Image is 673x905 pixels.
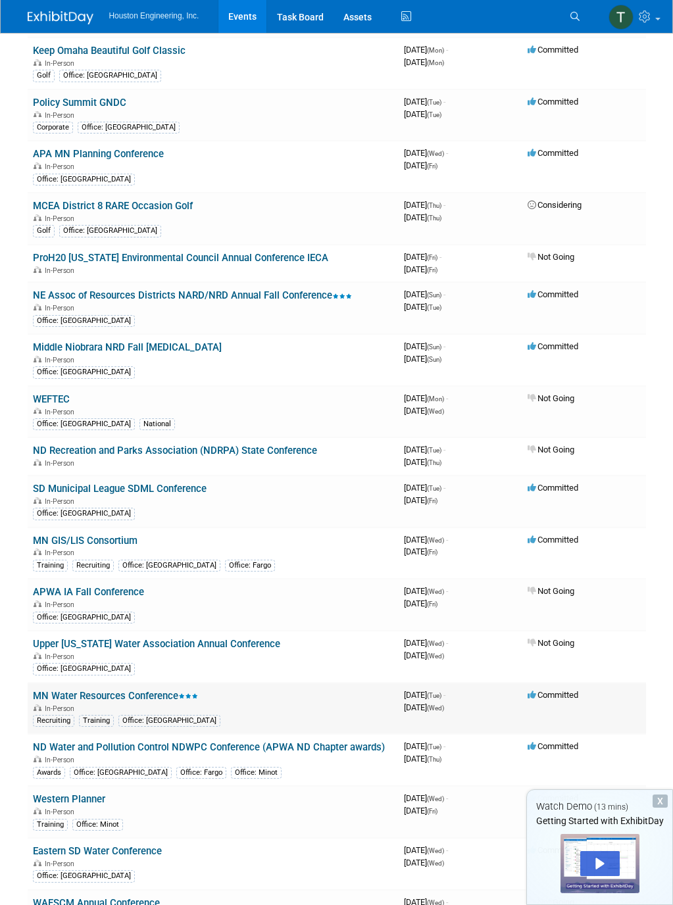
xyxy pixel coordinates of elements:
[45,549,78,557] span: In-Person
[528,638,574,648] span: Not Going
[427,395,444,403] span: (Mon)
[446,535,448,545] span: -
[439,252,441,262] span: -
[34,860,41,866] img: In-Person Event
[404,45,448,55] span: [DATE]
[528,483,578,493] span: Committed
[45,304,78,312] span: In-Person
[404,393,448,403] span: [DATE]
[404,457,441,467] span: [DATE]
[33,122,73,134] div: Corporate
[404,406,444,416] span: [DATE]
[427,860,444,867] span: (Wed)
[231,767,282,779] div: Office: Minot
[446,586,448,596] span: -
[404,793,448,803] span: [DATE]
[45,111,78,120] span: In-Person
[404,702,444,712] span: [DATE]
[45,860,78,868] span: In-Person
[404,200,445,210] span: [DATE]
[443,200,445,210] span: -
[427,485,441,492] span: (Tue)
[404,547,437,556] span: [DATE]
[427,356,441,363] span: (Sun)
[34,111,41,118] img: In-Person Event
[45,162,78,171] span: In-Person
[404,252,441,262] span: [DATE]
[427,640,444,647] span: (Wed)
[34,808,41,814] img: In-Person Event
[446,148,448,158] span: -
[653,795,668,808] div: Dismiss
[139,418,175,430] div: National
[33,252,328,264] a: ProH20 [US_STATE] Environmental Council Annual Conference IECA
[404,806,437,816] span: [DATE]
[33,767,65,779] div: Awards
[33,483,207,495] a: SD Municipal League SDML Conference
[443,741,445,751] span: -
[33,148,164,160] a: APA MN Planning Conference
[34,704,41,711] img: In-Person Event
[427,202,441,209] span: (Thu)
[404,57,444,67] span: [DATE]
[427,459,441,466] span: (Thu)
[427,588,444,595] span: (Wed)
[34,756,41,762] img: In-Person Event
[34,408,41,414] img: In-Person Event
[427,652,444,660] span: (Wed)
[118,715,220,727] div: Office: [GEOGRAPHIC_DATA]
[594,802,628,812] span: (13 mins)
[404,586,448,596] span: [DATE]
[34,356,41,362] img: In-Person Event
[528,690,578,700] span: Committed
[45,808,78,816] span: In-Person
[404,495,437,505] span: [DATE]
[404,148,448,158] span: [DATE]
[59,225,161,237] div: Office: [GEOGRAPHIC_DATA]
[404,535,448,545] span: [DATE]
[404,690,445,700] span: [DATE]
[528,252,574,262] span: Not Going
[427,254,437,261] span: (Fri)
[528,97,578,107] span: Committed
[45,408,78,416] span: In-Person
[33,174,135,185] div: Office: [GEOGRAPHIC_DATA]
[427,756,441,763] span: (Thu)
[33,741,385,753] a: ND Water and Pollution Control NDWPC Conference (APWA ND Chapter awards)
[404,445,445,454] span: [DATE]
[443,690,445,700] span: -
[443,289,445,299] span: -
[176,767,226,779] div: Office: Fargo
[45,59,78,68] span: In-Person
[580,851,620,876] div: Play
[427,549,437,556] span: (Fri)
[34,600,41,607] img: In-Person Event
[427,847,444,854] span: (Wed)
[33,393,70,405] a: WEFTEC
[34,652,41,659] img: In-Person Event
[427,447,441,454] span: (Tue)
[33,638,280,650] a: Upper [US_STATE] Water Association Annual Conference
[404,264,437,274] span: [DATE]
[528,289,578,299] span: Committed
[28,11,93,24] img: ExhibitDay
[427,266,437,274] span: (Fri)
[443,445,445,454] span: -
[446,393,448,403] span: -
[33,663,135,675] div: Office: [GEOGRAPHIC_DATA]
[427,47,444,54] span: (Mon)
[33,845,162,857] a: Eastern SD Water Conference
[404,858,444,868] span: [DATE]
[33,225,55,237] div: Golf
[79,715,114,727] div: Training
[404,483,445,493] span: [DATE]
[404,741,445,751] span: [DATE]
[427,537,444,544] span: (Wed)
[34,59,41,66] img: In-Person Event
[118,560,220,572] div: Office: [GEOGRAPHIC_DATA]
[33,341,222,353] a: Middle Niobrara NRD Fall [MEDICAL_DATA]
[528,586,574,596] span: Not Going
[33,97,126,109] a: Policy Summit GNDC
[33,612,135,624] div: Office: [GEOGRAPHIC_DATA]
[33,200,193,212] a: MCEA District 8 RARE Occasion Golf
